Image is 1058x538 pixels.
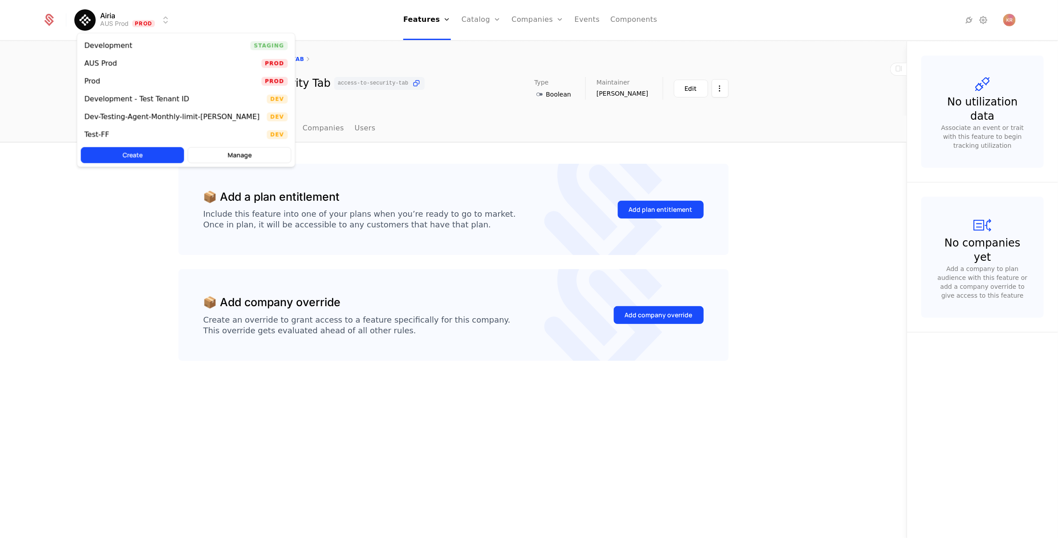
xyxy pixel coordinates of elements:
[85,131,109,138] div: Test-FF
[77,33,296,167] div: Select environment
[81,147,184,163] button: Create
[85,42,133,49] div: Development
[267,95,288,104] span: Dev
[85,96,190,103] div: Development - Test Tenant ID
[85,60,117,67] div: AUS Prod
[85,78,101,85] div: Prod
[261,77,288,86] span: Prod
[188,147,291,163] button: Manage
[85,113,260,121] div: Dev-Testing-Agent-Monthly-limit-[PERSON_NAME]
[267,130,288,139] span: Dev
[261,59,288,68] span: Prod
[251,41,288,50] span: Staging
[267,113,288,121] span: Dev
